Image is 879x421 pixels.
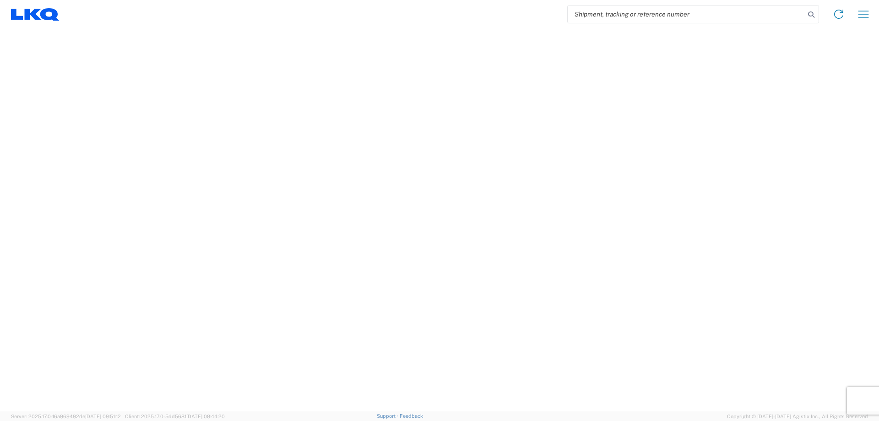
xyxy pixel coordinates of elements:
a: Feedback [400,413,423,419]
a: Support [377,413,400,419]
input: Shipment, tracking or reference number [568,5,805,23]
span: Copyright © [DATE]-[DATE] Agistix Inc., All Rights Reserved [727,412,868,421]
span: [DATE] 09:51:12 [85,414,121,419]
span: Client: 2025.17.0-5dd568f [125,414,225,419]
span: [DATE] 08:44:20 [186,414,225,419]
span: Server: 2025.17.0-16a969492de [11,414,121,419]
